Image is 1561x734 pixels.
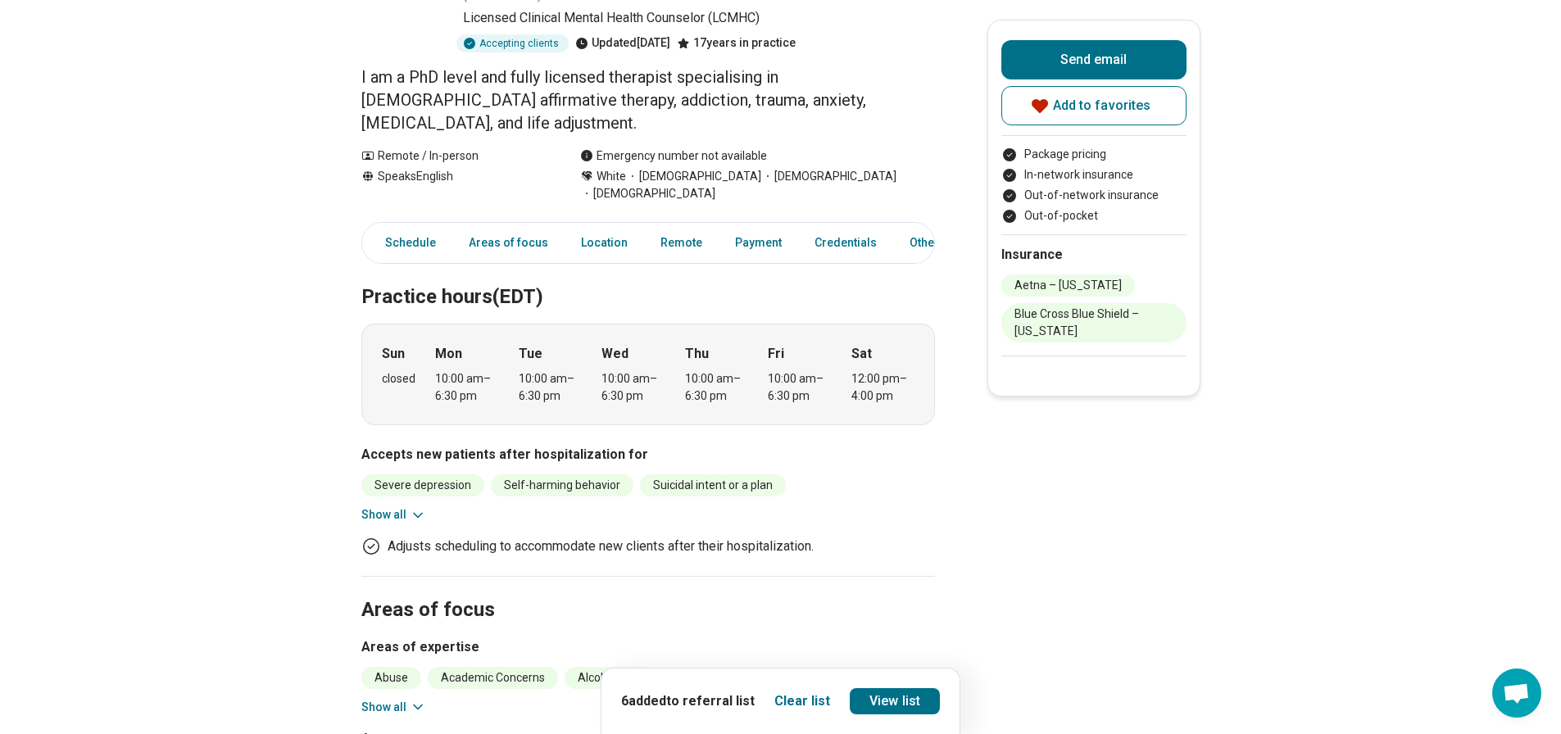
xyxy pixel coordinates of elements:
li: Package pricing [1001,146,1187,163]
p: 6 added [621,691,755,711]
div: Remote / In-person [361,147,547,165]
li: Out-of-pocket [1001,207,1187,224]
li: Severe depression [361,474,484,496]
div: 10:00 am – 6:30 pm [768,370,831,405]
li: Blue Cross Blue Shield – [US_STATE] [1001,303,1187,342]
a: Other [900,226,959,260]
a: Schedule [365,226,446,260]
a: Location [571,226,638,260]
li: Suicidal intent or a plan [640,474,786,496]
li: Self-harming behavior [491,474,633,496]
strong: Sun [382,344,405,364]
a: Areas of focus [459,226,558,260]
span: [DEMOGRAPHIC_DATA] [580,185,715,202]
strong: Thu [685,344,709,364]
div: Emergency number not available [580,147,767,165]
strong: Tue [519,344,542,364]
strong: Mon [435,344,462,364]
h3: Accepts new patients after hospitalization for [361,445,935,464]
li: Academic Concerns [428,667,558,689]
div: Updated [DATE] [575,34,670,52]
button: Send email [1001,40,1187,79]
span: White [597,168,626,185]
div: closed [382,370,415,387]
p: Licensed Clinical Mental Health Counselor (LCMHC) [463,8,935,28]
div: Speaks English [361,168,547,202]
button: Clear list [774,691,830,711]
div: 10:00 am – 6:30 pm [685,370,748,405]
div: 12:00 pm – 4:00 pm [851,370,914,405]
li: In-network insurance [1001,166,1187,183]
h2: Areas of focus [361,557,935,624]
h2: Insurance [1001,245,1187,265]
h2: Practice hours (EDT) [361,244,935,311]
span: [DEMOGRAPHIC_DATA] [626,168,761,185]
div: Open chat [1492,668,1541,718]
div: 17 years in practice [677,34,796,52]
a: Remote [651,226,712,260]
li: Abuse [361,667,421,689]
button: Show all [361,506,426,523]
button: Show all [361,699,426,716]
div: 10:00 am – 6:30 pm [435,370,498,405]
div: When does the program meet? [361,324,935,425]
h3: Areas of expertise [361,637,935,657]
div: Accepting clients [456,34,569,52]
li: Alcohol Use [565,667,651,689]
a: Credentials [805,226,887,260]
strong: Sat [851,344,872,364]
div: 10:00 am – 6:30 pm [601,370,665,405]
div: 10:00 am – 6:30 pm [519,370,582,405]
a: Payment [725,226,792,260]
span: Add to favorites [1053,99,1151,112]
ul: Payment options [1001,146,1187,224]
li: Aetna – [US_STATE] [1001,274,1135,297]
strong: Fri [768,344,784,364]
strong: Wed [601,344,628,364]
span: to referral list [666,693,755,709]
p: I am a PhD level and fully licensed therapist specialising in [DEMOGRAPHIC_DATA] affirmative ther... [361,66,935,134]
li: Out-of-network insurance [1001,187,1187,204]
p: Adjusts scheduling to accommodate new clients after their hospitalization. [388,537,814,556]
button: Add to favorites [1001,86,1187,125]
span: [DEMOGRAPHIC_DATA] [761,168,896,185]
a: View list [850,688,940,714]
